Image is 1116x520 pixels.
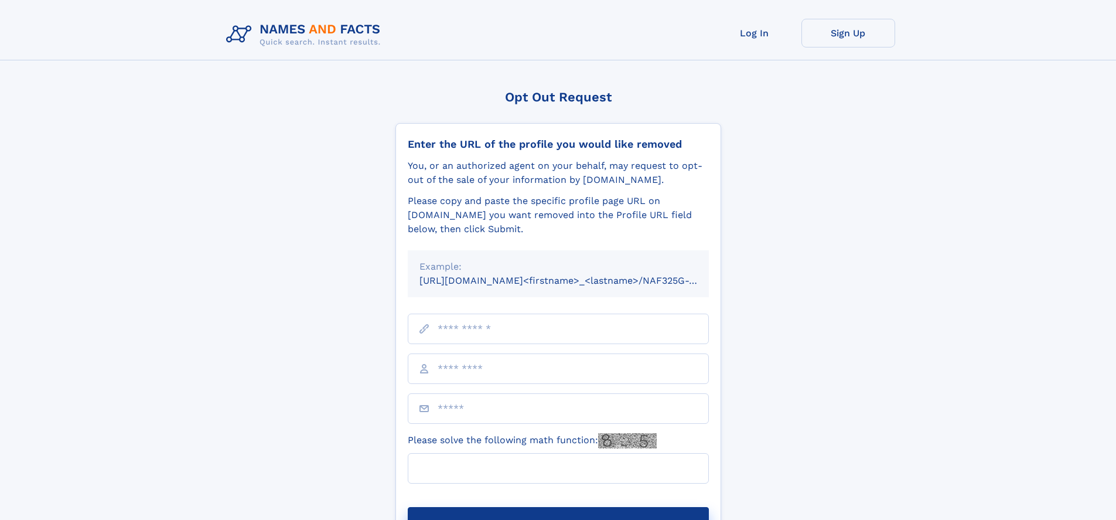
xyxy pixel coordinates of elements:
[408,194,709,236] div: Please copy and paste the specific profile page URL on [DOMAIN_NAME] you want removed into the Pr...
[801,19,895,47] a: Sign Up
[419,275,731,286] small: [URL][DOMAIN_NAME]<firstname>_<lastname>/NAF325G-xxxxxxxx
[419,260,697,274] div: Example:
[221,19,390,50] img: Logo Names and Facts
[395,90,721,104] div: Opt Out Request
[708,19,801,47] a: Log In
[408,433,657,448] label: Please solve the following math function:
[408,138,709,151] div: Enter the URL of the profile you would like removed
[408,159,709,187] div: You, or an authorized agent on your behalf, may request to opt-out of the sale of your informatio...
